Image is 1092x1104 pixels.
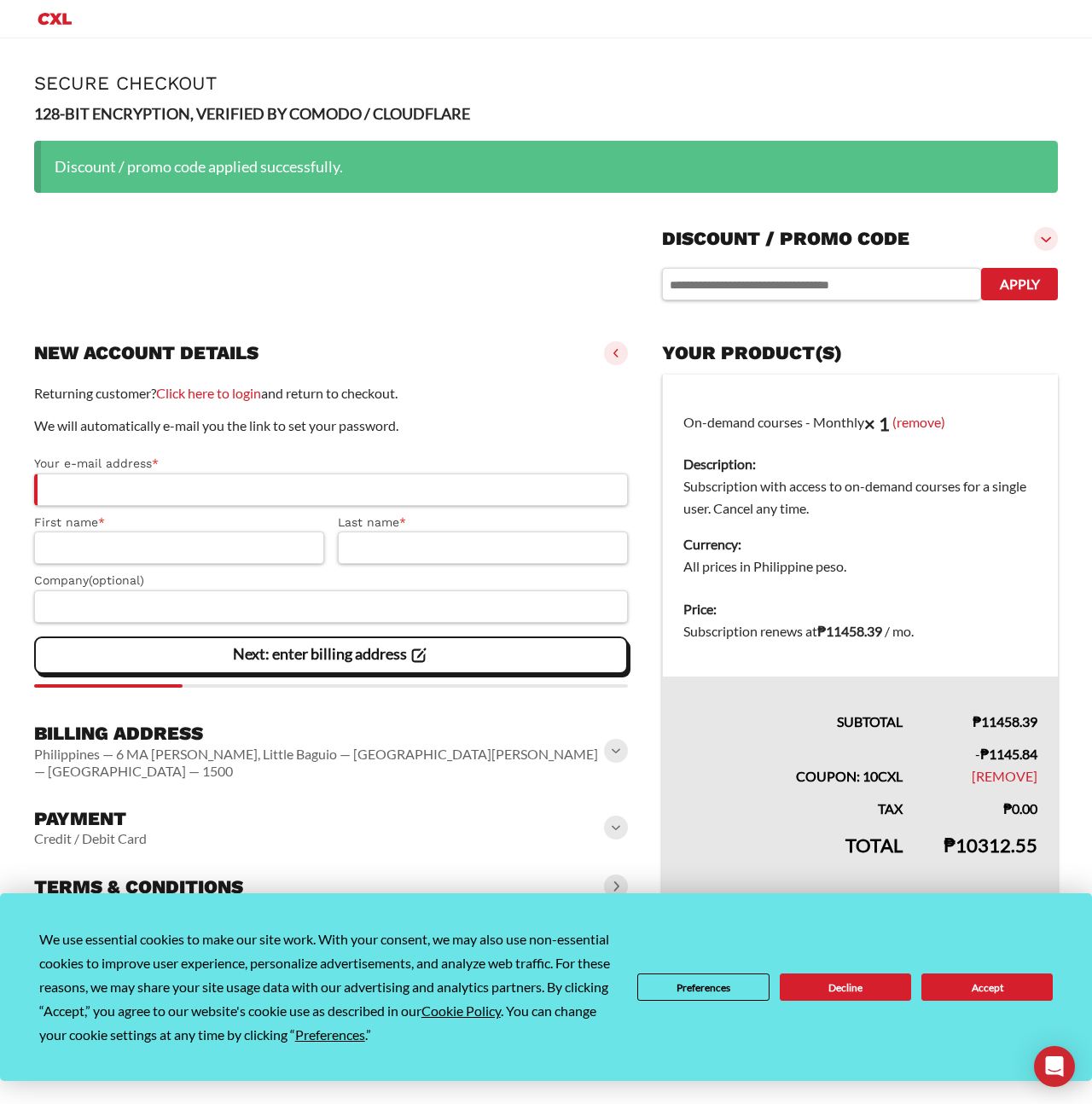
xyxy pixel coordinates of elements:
[89,573,144,587] span: (optional)
[1003,800,1037,816] bdi: 0.00
[34,382,628,404] p: Returning customer? and return to checkout.
[973,713,981,729] span: ₱
[338,513,628,532] label: Last name
[637,973,769,1001] button: Preferences
[923,733,1058,787] td: -
[980,746,1037,762] span: 1145.84
[1034,1046,1075,1087] div: Open Intercom Messenger
[34,807,147,831] h3: Payment
[885,623,911,639] span: / mo
[980,746,989,762] span: ₱
[972,768,1037,784] a: Remove 10CXL coupon
[34,73,1058,94] h1: Secure Checkout
[944,834,1037,857] bdi: 10312.55
[892,414,945,430] a: (remove)
[981,268,1058,300] button: Apply
[780,973,911,1001] button: Decline
[921,973,1053,1001] button: Accept
[34,141,1058,193] div: Discount / promo code applied successfully.
[34,875,243,899] h3: Terms & conditions
[683,453,1037,475] dt: Description:
[39,927,611,1047] div: We use essential cookies to make our site work. With your consent, we may also use non-essential ...
[34,571,628,590] label: Company
[663,820,924,895] th: Total
[156,385,261,401] a: Click here to login
[683,475,1037,520] dd: Subscription with access to on-demand courses for a single user. Cancel any time.
[683,623,914,639] span: Subscription renews at .
[663,733,924,787] th: Coupon: 10CXL
[817,623,826,639] span: ₱
[817,623,882,639] bdi: 11458.39
[34,830,147,847] vaadin-horizontal-layout: Credit / Debit Card
[34,104,470,123] strong: 128-BIT ENCRYPTION, VERIFIED BY COMODO / CLOUDFLARE
[34,746,607,780] vaadin-horizontal-layout: Philippines — 6 MA [PERSON_NAME], Little Baguio — [GEOGRAPHIC_DATA][PERSON_NAME] — [GEOGRAPHIC_DA...
[34,636,628,674] vaadin-button: Next: enter billing address
[34,454,628,474] label: Your e-mail address
[864,412,890,435] strong: × 1
[944,834,955,857] span: ₱
[663,375,1059,588] td: On-demand courses - Monthly
[683,598,1037,620] dt: Price:
[683,555,1037,578] dd: All prices in Philippine peso.
[34,513,324,532] label: First name
[34,722,607,746] h3: Billing address
[683,533,1037,555] dt: Currency:
[34,341,258,365] h3: New account details
[295,1026,365,1043] span: Preferences
[662,227,909,251] h3: Discount / promo code
[34,415,628,437] p: We will automatically e-mail you the link to set your password.
[663,677,924,733] th: Subtotal
[421,1002,501,1019] span: Cookie Policy
[973,713,1037,729] bdi: 11458.39
[663,787,924,820] th: Tax
[1003,800,1012,816] span: ₱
